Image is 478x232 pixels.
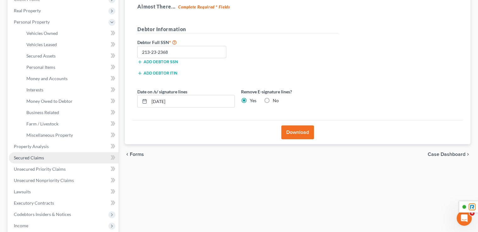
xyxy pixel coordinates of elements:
[14,155,44,160] span: Secured Claims
[14,223,28,228] span: Income
[14,166,66,172] span: Unsecured Priority Claims
[178,4,230,9] strong: Complete Required * Fields
[26,132,73,138] span: Miscellaneous Property
[241,88,338,95] label: Remove E-signature lines?
[137,71,177,76] button: Add debtor ITIN
[428,152,465,157] span: Case Dashboard
[137,25,338,33] h5: Debtor Information
[9,152,118,163] a: Secured Claims
[130,152,144,157] span: Forms
[137,88,187,95] label: Date on /s/ signature lines
[465,152,470,157] i: chevron_right
[21,107,118,118] a: Business Related
[457,211,472,226] iframe: Intercom live chat
[273,97,279,104] label: No
[428,152,470,157] a: Case Dashboard chevron_right
[21,130,118,141] a: Miscellaneous Property
[21,62,118,73] a: Personal Items
[14,19,50,25] span: Personal Property
[21,28,118,39] a: Vehicles Owned
[9,141,118,152] a: Property Analysis
[26,53,56,58] span: Secured Assets
[26,76,68,81] span: Money and Accounts
[149,95,234,107] input: MM/DD/YYYY
[9,197,118,209] a: Executory Contracts
[9,163,118,175] a: Unsecured Priority Claims
[21,39,118,50] a: Vehicles Leased
[14,8,41,13] span: Real Property
[137,46,226,58] input: XXX-XX-XXXX
[26,98,73,104] span: Money Owed to Debtor
[21,84,118,96] a: Interests
[26,64,55,70] span: Personal Items
[26,110,59,115] span: Business Related
[9,186,118,197] a: Lawsuits
[21,96,118,107] a: Money Owed to Debtor
[26,87,43,92] span: Interests
[26,30,58,36] span: Vehicles Owned
[9,175,118,186] a: Unsecured Nonpriority Claims
[281,125,314,139] button: Download
[21,73,118,84] a: Money and Accounts
[14,189,31,194] span: Lawsuits
[137,3,458,10] h5: Almost There...
[21,118,118,130] a: Farm / Livestock
[470,211,475,216] span: 4
[14,200,54,206] span: Executory Contracts
[14,212,71,217] span: Codebtors Insiders & Notices
[125,152,152,157] button: chevron_left Forms
[125,152,130,157] i: chevron_left
[21,50,118,62] a: Secured Assets
[26,121,58,126] span: Farm / Livestock
[134,38,238,46] label: Debtor Full SSN
[26,42,57,47] span: Vehicles Leased
[14,144,49,149] span: Property Analysis
[14,178,74,183] span: Unsecured Nonpriority Claims
[250,97,256,104] label: Yes
[137,59,178,64] button: Add debtor SSN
